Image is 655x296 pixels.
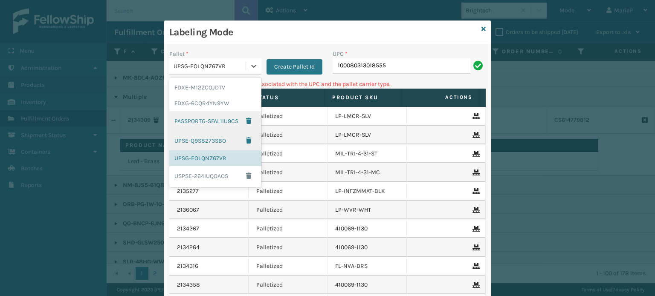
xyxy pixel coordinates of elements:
[177,187,199,195] a: 2135277
[472,226,478,232] i: Remove From Pallet
[472,151,478,157] i: Remove From Pallet
[177,262,198,270] a: 2134316
[472,170,478,175] i: Remove From Pallet
[472,207,478,213] i: Remove From Pallet
[169,49,188,58] label: Pallet
[177,206,199,214] a: 2136067
[327,257,407,276] td: FL-NVA-BRS
[249,238,328,257] td: Palletized
[472,263,478,269] i: Remove From Pallet
[327,276,407,294] td: 410069-1130
[169,95,261,111] div: FDXG-6CQR4YN9YW
[333,49,348,58] label: UPC
[249,219,328,238] td: Palletized
[249,163,328,182] td: Palletized
[169,166,261,186] div: USPSE-264IUQOAOS
[472,244,478,250] i: Remove From Pallet
[267,59,322,75] button: Create Pallet Id
[249,257,328,276] td: Palletized
[472,282,478,288] i: Remove From Pallet
[249,201,328,219] td: Palletized
[327,219,407,238] td: 410069-1130
[327,144,407,163] td: MIL-TRI-4-31-ST
[249,126,328,144] td: Palletized
[174,62,246,71] div: UPSG-EOLQNZ67VR
[255,94,316,101] label: Status
[177,281,200,289] a: 2134358
[249,144,328,163] td: Palletized
[405,90,478,104] span: Actions
[177,224,199,233] a: 2134267
[249,182,328,201] td: Palletized
[327,126,407,144] td: LP-LMCR-SLV
[169,131,261,150] div: UPSE-Q9S8273SBO
[169,80,261,95] div: FDXE-M12ZCOJDTV
[472,113,478,119] i: Remove From Pallet
[327,182,407,201] td: LP-INFZMMAT-BLK
[169,111,261,131] div: PASSPORTG-SFAL1IU9CS
[169,80,486,89] p: Can't find any fulfillment orders associated with the UPC and the pallet carrier type.
[249,276,328,294] td: Palletized
[169,150,261,166] div: UPSG-EOLQNZ67VR
[249,107,328,126] td: Palletized
[332,94,394,101] label: Product SKU
[327,107,407,126] td: LP-LMCR-SLV
[177,243,200,252] a: 2134264
[327,201,407,219] td: LP-WVR-WHT
[472,188,478,194] i: Remove From Pallet
[327,163,407,182] td: MIL-TRI-4-31-MC
[472,132,478,138] i: Remove From Pallet
[169,26,478,39] h3: Labeling Mode
[327,238,407,257] td: 410069-1130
